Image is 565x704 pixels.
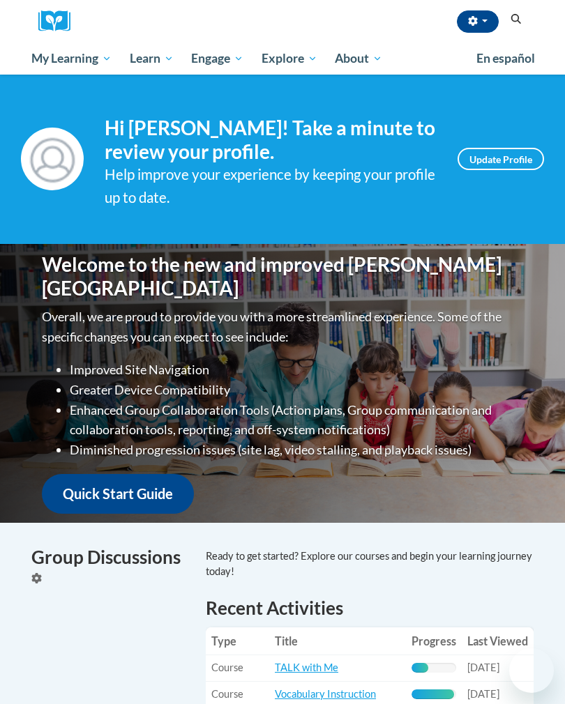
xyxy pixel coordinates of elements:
[458,148,544,170] a: Update Profile
[462,627,534,655] th: Last Viewed
[42,474,194,514] a: Quick Start Guide
[70,360,523,380] li: Improved Site Navigation
[412,689,454,699] div: Progress, %
[105,163,437,209] div: Help improve your experience by keeping your profile up to date.
[31,50,112,67] span: My Learning
[21,43,544,75] div: Main menu
[253,43,326,75] a: Explore
[476,51,535,66] span: En español
[38,10,80,32] img: Logo brand
[326,43,392,75] a: About
[130,50,174,67] span: Learn
[275,661,338,673] a: TALK with Me
[412,663,428,673] div: Progress, %
[206,627,269,655] th: Type
[70,380,523,400] li: Greater Device Compatibility
[211,661,243,673] span: Course
[467,661,499,673] span: [DATE]
[38,10,80,32] a: Cox Campus
[191,50,243,67] span: Engage
[42,307,523,347] p: Overall, we are proud to provide you with a more streamlined experience. Some of the specific cha...
[211,688,243,700] span: Course
[70,440,523,460] li: Diminished progression issues (site lag, video stalling, and playback issues)
[105,116,437,163] h4: Hi [PERSON_NAME]! Take a minute to review your profile.
[31,544,185,571] h4: Group Discussions
[335,50,382,67] span: About
[509,648,554,693] iframe: Button to launch messaging window
[406,627,462,655] th: Progress
[121,43,183,75] a: Learn
[22,43,121,75] a: My Learning
[70,400,523,441] li: Enhanced Group Collaboration Tools (Action plans, Group communication and collaboration tools, re...
[21,128,84,190] img: Profile Image
[506,11,527,28] button: Search
[269,627,406,655] th: Title
[457,10,499,33] button: Account Settings
[467,688,499,700] span: [DATE]
[262,50,317,67] span: Explore
[275,688,376,700] a: Vocabulary Instruction
[182,43,253,75] a: Engage
[42,253,523,300] h1: Welcome to the new and improved [PERSON_NAME][GEOGRAPHIC_DATA]
[467,44,544,73] a: En español
[206,595,534,620] h1: Recent Activities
